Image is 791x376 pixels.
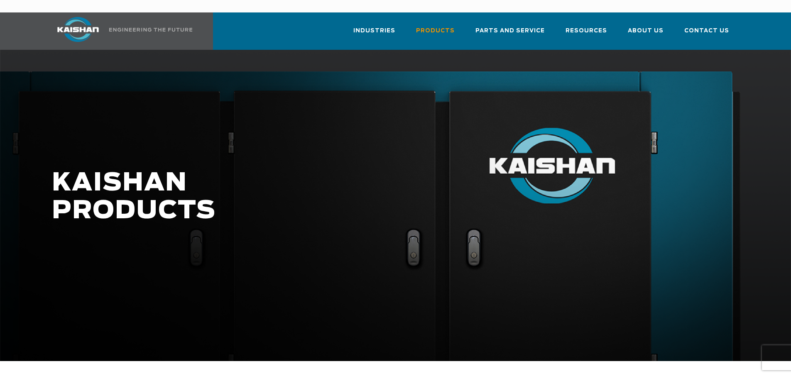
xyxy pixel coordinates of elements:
span: Contact Us [684,26,729,36]
a: Products [416,20,455,48]
a: Contact Us [684,20,729,48]
span: About Us [628,26,664,36]
a: Parts and Service [475,20,545,48]
span: Industries [353,26,395,36]
img: Engineering the future [109,28,192,32]
span: Parts and Service [475,26,545,36]
span: Resources [566,26,607,36]
img: kaishan logo [47,17,109,42]
a: Kaishan USA [47,12,194,50]
a: Industries [353,20,395,48]
span: Products [416,26,455,36]
a: Resources [566,20,607,48]
a: About Us [628,20,664,48]
h1: KAISHAN PRODUCTS [52,169,623,225]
